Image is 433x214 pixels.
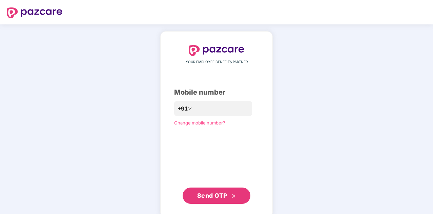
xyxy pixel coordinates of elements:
img: logo [7,7,62,18]
span: down [188,106,192,111]
span: Send OTP [197,192,227,199]
span: double-right [232,194,236,198]
span: YOUR EMPLOYEE BENEFITS PARTNER [186,59,248,65]
div: Mobile number [174,87,259,98]
span: +91 [178,104,188,113]
button: Send OTPdouble-right [183,188,250,204]
a: Change mobile number? [174,120,225,125]
img: logo [189,45,244,56]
